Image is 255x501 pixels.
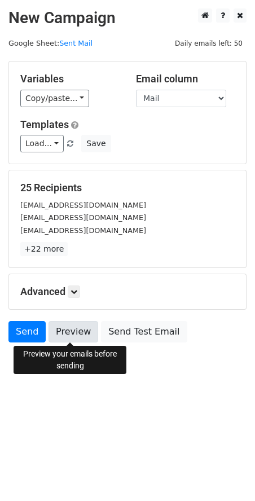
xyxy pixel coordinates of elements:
[8,8,247,28] h2: New Campaign
[171,39,247,47] a: Daily emails left: 50
[8,321,46,342] a: Send
[20,285,235,298] h5: Advanced
[81,135,111,152] button: Save
[20,226,146,235] small: [EMAIL_ADDRESS][DOMAIN_NAME]
[101,321,187,342] a: Send Test Email
[14,346,126,374] div: Preview your emails before sending
[8,39,93,47] small: Google Sheet:
[20,118,69,130] a: Templates
[20,213,146,222] small: [EMAIL_ADDRESS][DOMAIN_NAME]
[171,37,247,50] span: Daily emails left: 50
[20,201,146,209] small: [EMAIL_ADDRESS][DOMAIN_NAME]
[20,90,89,107] a: Copy/paste...
[20,242,68,256] a: +22 more
[199,447,255,501] iframe: Chat Widget
[20,182,235,194] h5: 25 Recipients
[199,447,255,501] div: 聊天小工具
[59,39,93,47] a: Sent Mail
[49,321,98,342] a: Preview
[20,73,119,85] h5: Variables
[136,73,235,85] h5: Email column
[20,135,64,152] a: Load...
